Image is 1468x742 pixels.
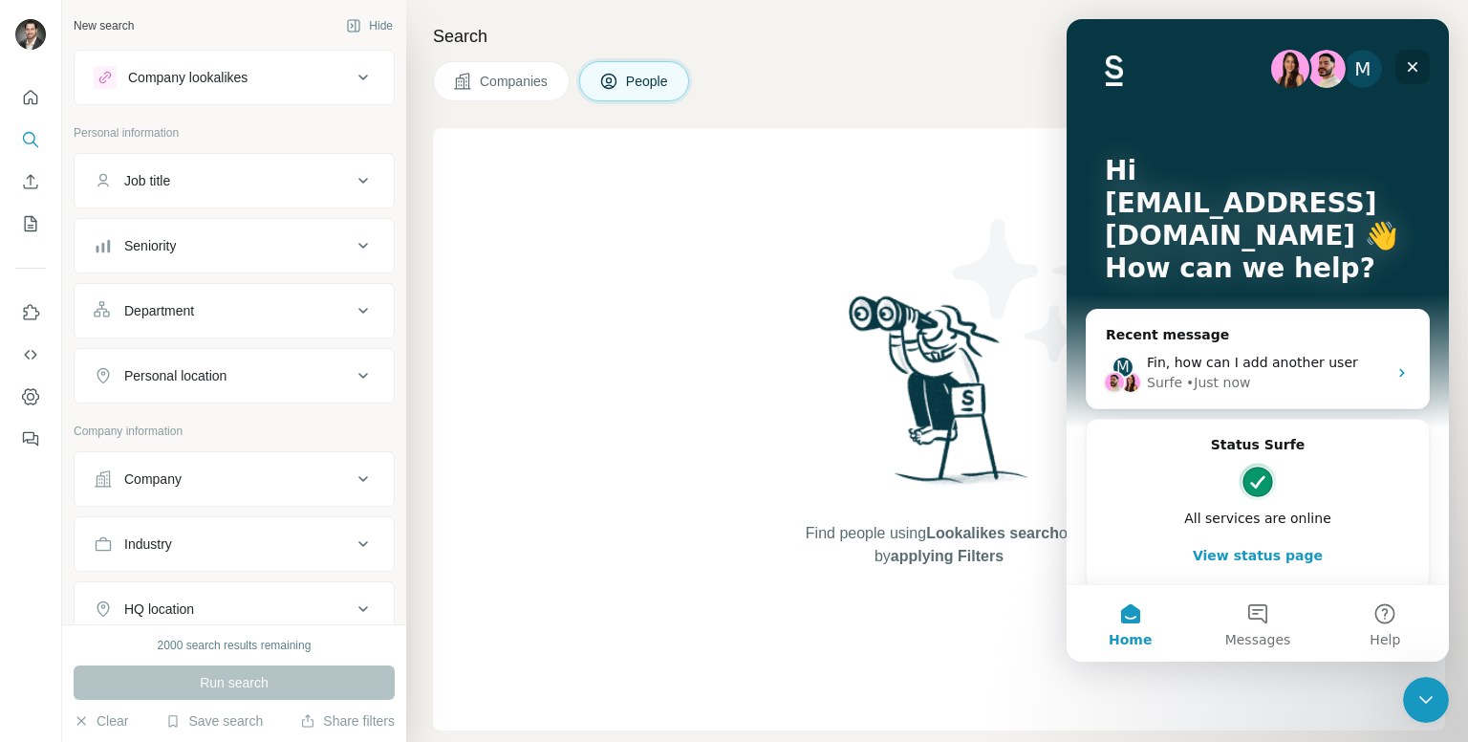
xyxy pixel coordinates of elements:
span: applying Filters [891,548,1004,564]
div: HQ location [124,600,194,619]
button: Share filters [300,711,395,731]
p: Company information [74,423,395,440]
button: Clear [74,711,128,731]
button: Feedback [15,422,46,456]
iframe: Intercom live chat [1067,19,1449,662]
button: Quick start [15,80,46,115]
button: Job title [75,158,394,204]
div: Seniority [124,236,176,255]
div: Job title [124,171,170,190]
span: Companies [480,72,550,91]
h4: Search [433,23,1445,50]
img: Avatar [15,19,46,50]
button: Seniority [75,223,394,269]
img: Surfe Illustration - Woman searching with binoculars [840,291,1039,504]
p: Personal information [74,124,395,142]
div: Industry [124,535,172,554]
div: Company [124,469,182,489]
div: 2000 search results remaining [158,637,312,654]
button: Hide [333,11,406,40]
div: New search [74,17,134,34]
span: Lookalikes search [926,525,1059,541]
div: Personal location [124,366,227,385]
button: Dashboard [15,380,46,414]
div: Department [124,301,194,320]
iframe: Intercom live chat [1403,677,1449,723]
button: Use Surfe on LinkedIn [15,295,46,330]
button: Department [75,288,394,334]
button: Enrich CSV [15,164,46,199]
button: HQ location [75,586,394,632]
button: Company lookalikes [75,55,394,100]
button: Personal location [75,353,394,399]
button: Use Surfe API [15,338,46,372]
button: Search [15,122,46,157]
button: Company [75,456,394,502]
span: People [626,72,670,91]
img: Surfe Illustration - Stars [939,205,1112,377]
button: Save search [165,711,263,731]
span: Find people using or by [786,522,1091,568]
button: Industry [75,521,394,567]
div: Company lookalikes [128,68,248,87]
button: My lists [15,207,46,241]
